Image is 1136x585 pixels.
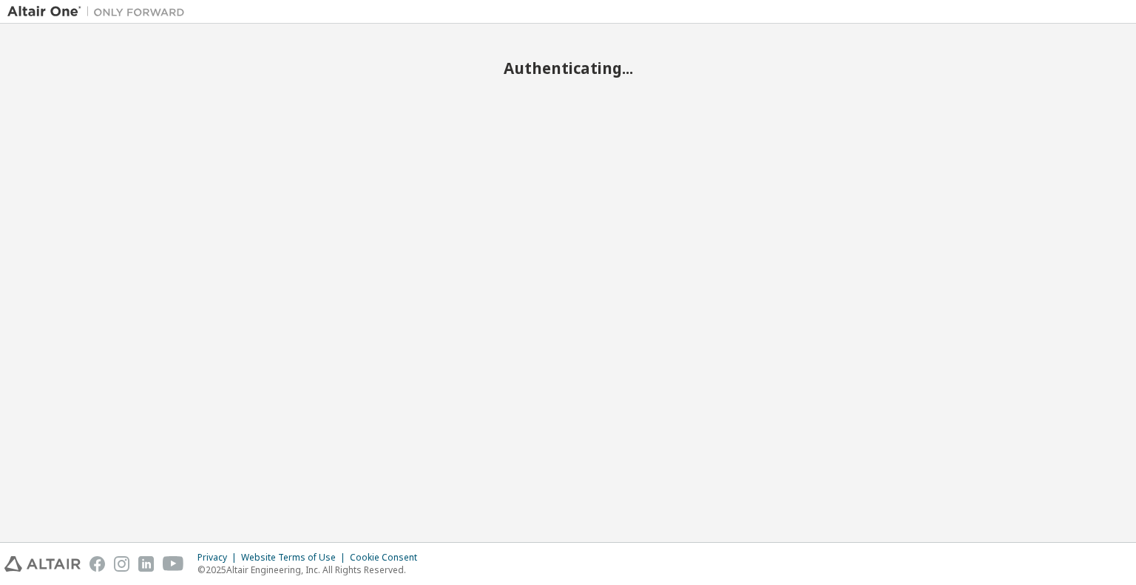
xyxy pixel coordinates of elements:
[350,552,426,564] div: Cookie Consent
[89,556,105,572] img: facebook.svg
[4,556,81,572] img: altair_logo.svg
[114,556,129,572] img: instagram.svg
[138,556,154,572] img: linkedin.svg
[241,552,350,564] div: Website Terms of Use
[197,552,241,564] div: Privacy
[7,4,192,19] img: Altair One
[163,556,184,572] img: youtube.svg
[197,564,426,576] p: © 2025 Altair Engineering, Inc. All Rights Reserved.
[7,58,1129,78] h2: Authenticating...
